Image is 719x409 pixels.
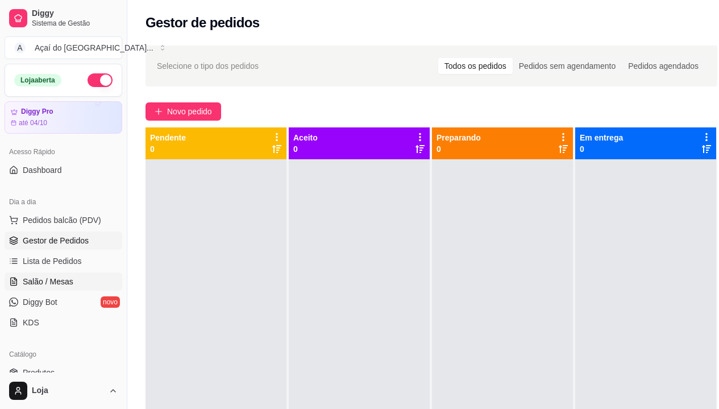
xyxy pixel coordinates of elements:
[5,211,122,229] button: Pedidos balcão (PDV)
[150,143,186,155] p: 0
[293,132,318,143] p: Aceito
[14,42,26,53] span: A
[32,386,104,396] span: Loja
[5,313,122,332] a: KDS
[580,132,623,143] p: Em entrega
[5,293,122,311] a: Diggy Botnovo
[23,235,89,246] span: Gestor de Pedidos
[23,317,39,328] span: KDS
[513,58,622,74] div: Pedidos sem agendamento
[23,255,82,267] span: Lista de Pedidos
[5,36,122,59] button: Select a team
[14,74,61,86] div: Loja aberta
[5,363,122,382] a: Produtos
[5,5,122,32] a: DiggySistema de Gestão
[88,73,113,87] button: Alterar Status
[23,214,101,226] span: Pedidos balcão (PDV)
[580,143,623,155] p: 0
[5,101,122,134] a: Diggy Proaté 04/10
[21,108,53,116] article: Diggy Pro
[5,232,122,250] a: Gestor de Pedidos
[5,143,122,161] div: Acesso Rápido
[5,161,122,179] a: Dashboard
[5,193,122,211] div: Dia a dia
[438,58,513,74] div: Todos os pedidos
[293,143,318,155] p: 0
[5,345,122,363] div: Catálogo
[150,132,186,143] p: Pendente
[32,19,118,28] span: Sistema de Gestão
[5,272,122,291] a: Salão / Mesas
[437,132,481,143] p: Preparando
[23,367,55,378] span: Produtos
[437,143,481,155] p: 0
[155,108,163,115] span: plus
[19,118,47,127] article: até 04/10
[5,252,122,270] a: Lista de Pedidos
[157,60,259,72] span: Selecione o tipo dos pedidos
[35,42,153,53] div: Açaí do [GEOGRAPHIC_DATA] ...
[32,9,118,19] span: Diggy
[167,105,212,118] span: Novo pedido
[146,102,221,121] button: Novo pedido
[622,58,705,74] div: Pedidos agendados
[23,296,57,308] span: Diggy Bot
[23,164,62,176] span: Dashboard
[23,276,73,287] span: Salão / Mesas
[146,14,260,32] h2: Gestor de pedidos
[5,377,122,404] button: Loja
